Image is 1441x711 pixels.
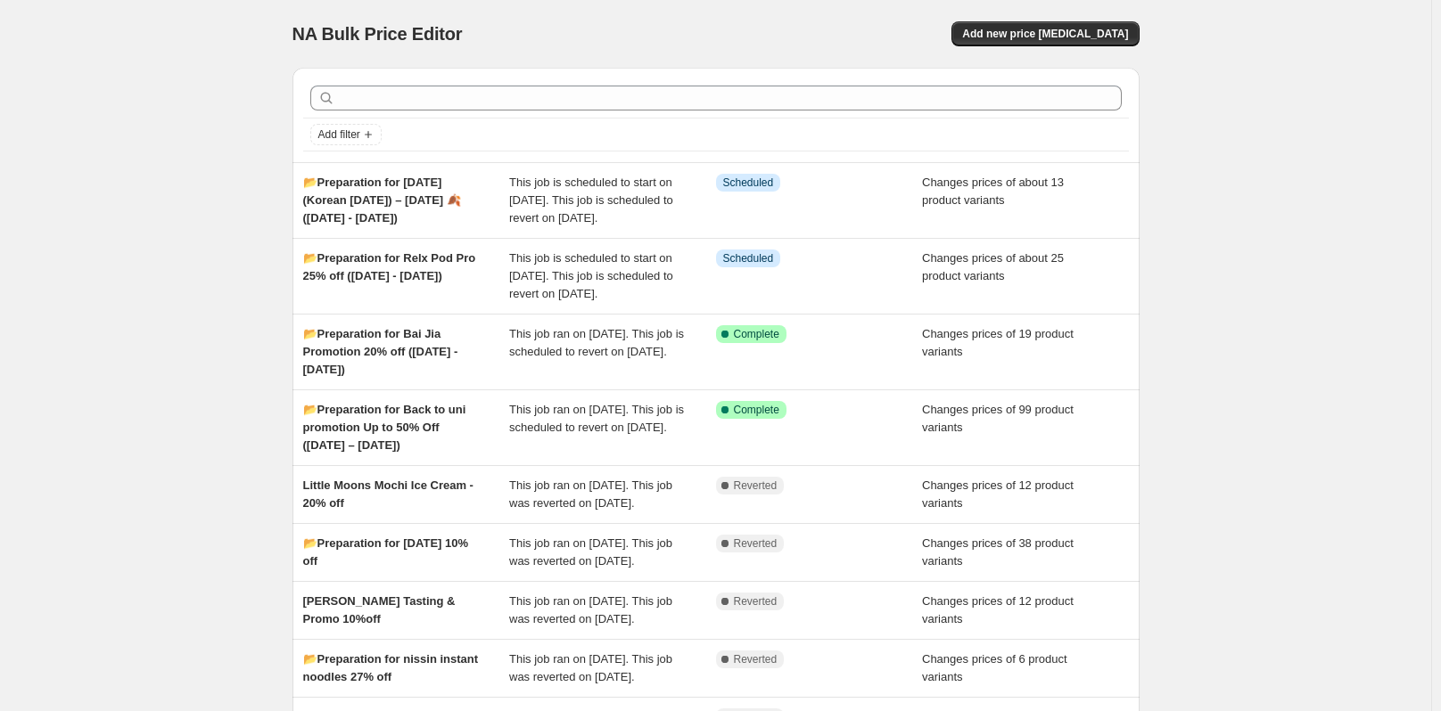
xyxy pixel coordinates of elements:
[922,251,1064,282] span: Changes prices of about 25 product variants
[303,403,466,452] span: 📂Preparation for Back to uni promotion Up to 50% Off ([DATE] – [DATE])
[922,652,1067,683] span: Changes prices of 6 product variants
[509,478,672,510] span: This job ran on [DATE]. This job was reverted on [DATE].
[303,251,476,282] span: 📂Preparation for Relx Pod Pro 25% off ([DATE] - [DATE])
[734,403,779,417] span: Complete
[734,536,778,551] span: Reverted
[922,478,1074,510] span: Changes prices of 12 product variants
[509,327,684,358] span: This job ran on [DATE]. This job is scheduled to revert on [DATE].
[509,536,672,568] span: This job ran on [DATE]. This job was reverted on [DATE].
[951,21,1139,46] button: Add new price [MEDICAL_DATA]
[310,124,382,145] button: Add filter
[734,594,778,609] span: Reverted
[292,24,463,44] span: NA Bulk Price Editor
[318,127,360,142] span: Add filter
[922,176,1064,207] span: Changes prices of about 13 product variants
[962,27,1128,41] span: Add new price [MEDICAL_DATA]
[734,478,778,493] span: Reverted
[922,403,1074,434] span: Changes prices of 99 product variants
[734,327,779,341] span: Complete
[922,594,1074,625] span: Changes prices of 12 product variants
[922,327,1074,358] span: Changes prices of 19 product variants
[303,536,469,568] span: 📂Preparation for [DATE] 10% off
[303,478,473,510] span: Little Moons Mochi Ice Cream - 20% off
[734,652,778,666] span: Reverted
[303,594,456,625] span: [PERSON_NAME] Tasting & Promo 10%off
[509,594,672,625] span: This job ran on [DATE]. This job was reverted on [DATE].
[303,327,458,376] span: 📂Preparation for Bai Jia Promotion 20% off ([DATE] - [DATE])
[303,652,479,683] span: 📂Preparation for nissin instant noodles 27% off
[509,403,684,434] span: This job ran on [DATE]. This job is scheduled to revert on [DATE].
[723,251,774,266] span: Scheduled
[723,176,774,190] span: Scheduled
[922,536,1074,568] span: Changes prices of 38 product variants
[303,176,461,225] span: 📂Preparation for [DATE] (Korean [DATE]) – [DATE] 🍂([DATE] - [DATE])
[509,251,673,300] span: This job is scheduled to start on [DATE]. This job is scheduled to revert on [DATE].
[509,652,672,683] span: This job ran on [DATE]. This job was reverted on [DATE].
[509,176,673,225] span: This job is scheduled to start on [DATE]. This job is scheduled to revert on [DATE].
